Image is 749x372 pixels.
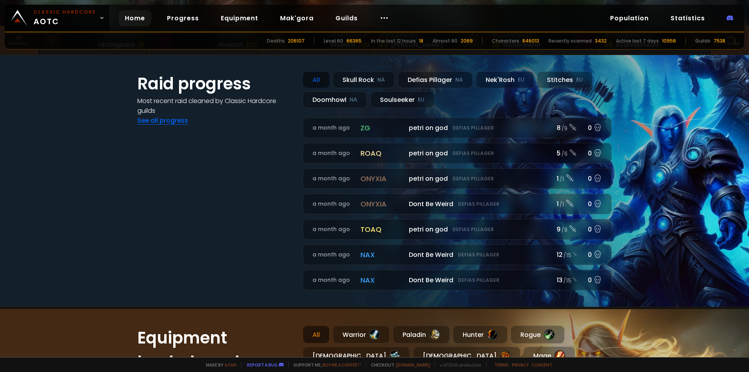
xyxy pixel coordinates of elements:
div: 10956 [662,37,676,44]
a: [DOMAIN_NAME] [396,362,430,368]
div: 846013 [522,37,539,44]
span: Made by [201,362,236,368]
div: Level 60 [324,37,343,44]
div: Active last 7 days [616,37,659,44]
div: Deaths [267,37,285,44]
small: Classic Hardcore [34,9,96,16]
a: Privacy [512,362,529,368]
a: Home [119,10,151,26]
div: Skull Rock [333,71,395,88]
a: Classic HardcoreAOTC [5,5,109,31]
div: Characters [492,37,519,44]
a: Consent [532,362,552,368]
a: a month agonaxDont Be WeirdDefias Pillager12 /150 [303,244,612,265]
small: NA [350,96,357,104]
div: All [303,71,330,88]
div: Stitches [537,71,593,88]
small: NA [377,76,385,84]
a: Terms [494,362,509,368]
small: NA [455,76,463,84]
div: In the last 12 hours [371,37,416,44]
div: Almost 60 [433,37,458,44]
small: EU [418,96,424,104]
a: See all progress [137,116,188,125]
a: a month agozgpetri on godDefias Pillager8 /90 [303,117,612,138]
div: 18 [419,37,423,44]
div: 206107 [288,37,305,44]
div: Recently scanned [548,37,592,44]
div: Doomhowl [303,91,367,108]
div: All [303,326,330,344]
a: Population [604,10,655,26]
div: Defias Pillager [398,71,473,88]
div: 2069 [461,37,473,44]
a: Equipment [215,10,264,26]
div: Nek'Rosh [476,71,534,88]
a: Mak'gora [274,10,320,26]
a: a fan [225,362,236,368]
a: Guilds [329,10,364,26]
small: EU [518,76,524,84]
a: a month agoonyxiapetri on godDefias Pillager1 /10 [303,168,612,189]
h1: Raid progress [137,71,293,96]
div: Warrior [333,326,390,344]
div: Guilds [695,37,710,44]
div: Soulseeker [370,91,434,108]
div: Paladin [393,326,450,344]
small: EU [576,76,583,84]
a: a month agotoaqpetri on godDefias Pillager9 /90 [303,219,612,240]
a: a month agoonyxiaDont Be WeirdDefias Pillager1 /10 [303,194,612,214]
span: Support me, [288,362,361,368]
a: Buy me a coffee [323,362,361,368]
a: Statistics [664,10,711,26]
div: Mage [524,347,575,365]
a: Progress [161,10,205,26]
a: Report a bug [247,362,277,368]
span: AOTC [34,9,96,27]
span: Checkout [366,362,430,368]
h4: Most recent raid cleaned by Classic Hardcore guilds [137,96,293,116]
div: 7538 [714,37,725,44]
div: [DEMOGRAPHIC_DATA] [303,347,410,365]
div: 66365 [346,37,362,44]
div: 3432 [595,37,607,44]
a: a month agonaxDont Be WeirdDefias Pillager13 /150 [303,270,612,290]
a: a month agoroaqpetri on godDefias Pillager5 /60 [303,143,612,164]
div: [DEMOGRAPHIC_DATA] [413,347,520,365]
div: Rogue [511,326,564,344]
div: Hunter [453,326,508,344]
span: v. d752d5 - production [435,362,481,368]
